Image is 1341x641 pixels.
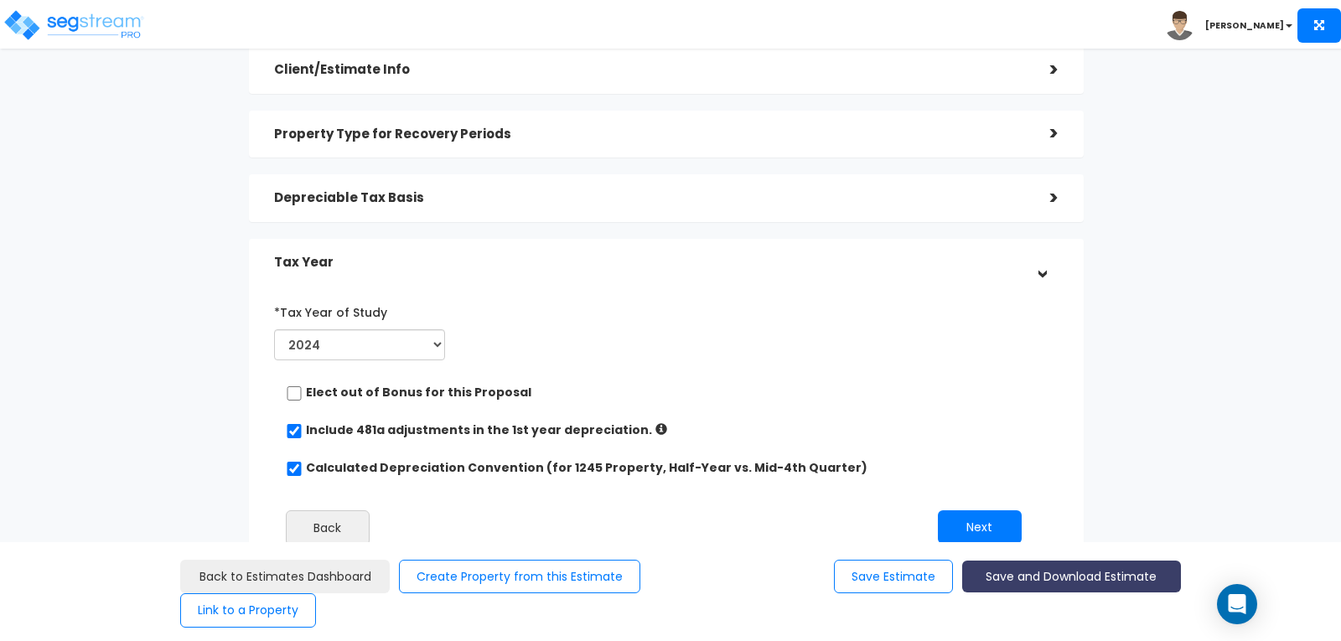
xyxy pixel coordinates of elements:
div: > [1025,121,1059,147]
label: *Tax Year of Study [274,298,387,321]
button: Back [286,510,370,545]
h5: Depreciable Tax Basis [274,191,1025,205]
button: Link to a Property [180,593,316,628]
h5: Client/Estimate Info [274,63,1025,77]
button: Save Estimate [834,560,953,594]
button: Save and Download Estimate [962,561,1181,593]
img: avatar.png [1165,11,1194,40]
button: Next [938,510,1022,544]
h5: Property Type for Recovery Periods [274,127,1025,142]
img: logo_pro_r.png [3,8,145,42]
div: > [1025,57,1059,83]
a: Back to Estimates Dashboard [180,560,390,594]
div: > [1025,185,1059,211]
i: If checked: Increased depreciation = Aggregated Post-Study (up to Tax Year) – Prior Accumulated D... [655,423,667,435]
button: Create Property from this Estimate [399,560,640,594]
label: Include 481a adjustments in the 1st year depreciation. [306,421,652,438]
h5: Tax Year [274,256,1025,270]
div: > [1028,246,1054,279]
label: Calculated Depreciation Convention (for 1245 Property, Half-Year vs. Mid-4th Quarter) [306,459,867,476]
label: Elect out of Bonus for this Proposal [306,384,531,401]
div: Open Intercom Messenger [1217,584,1257,624]
b: [PERSON_NAME] [1205,19,1284,32]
